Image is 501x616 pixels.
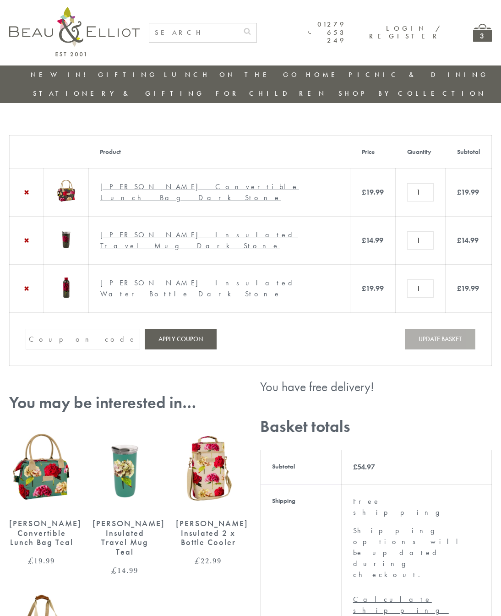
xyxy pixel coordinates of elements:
[362,235,383,245] bdi: 14.99
[457,283,479,293] bdi: 19.99
[93,426,158,574] a: Sarah Kelleher Insulated Travel Mug Teal [PERSON_NAME] Insulated Travel Mug Teal £14.99
[111,565,138,576] bdi: 14.99
[195,555,201,566] span: £
[261,450,342,485] th: Subtotal
[176,426,241,510] img: Sarah Kelleher 2 x Bottle Cooler
[362,187,366,197] span: £
[9,393,241,412] h2: You may be interested in…
[33,89,205,98] a: Stationery & Gifting
[407,279,434,298] input: Product quantity
[260,380,492,394] div: You have free delivery!
[407,183,434,202] input: Product quantity
[216,89,327,98] a: For Children
[446,136,492,169] th: Subtotal
[55,276,77,298] img: Sarah Kelleher Insulated Water Bottle Dark Stone
[396,136,446,169] th: Quantity
[457,187,479,197] bdi: 19.99
[21,283,32,294] a: Remove Sarah Kelleher Insulated Water Bottle Dark Stone from basket
[473,24,492,42] a: 3
[149,23,238,42] input: SEARCH
[349,70,489,79] a: Picnic & Dining
[111,565,117,576] span: £
[353,462,357,472] span: £
[100,278,298,299] a: [PERSON_NAME] Insulated Water Bottle Dark Stone
[9,519,74,547] div: [PERSON_NAME] Convertible Lunch Bag Teal
[28,555,34,566] span: £
[164,70,300,79] a: Lunch On The Go
[362,235,366,245] span: £
[457,283,461,293] span: £
[26,329,140,349] input: Coupon code
[21,187,32,198] a: Remove Sarah Kelleher Convertible Lunch Bag Dark Stone from basket
[28,555,55,566] bdi: 19.99
[353,594,480,616] a: Calculate shipping
[176,519,241,547] div: [PERSON_NAME] Insulated 2 x Bottle Cooler
[353,525,480,580] p: Shipping options will be updated during checkout.
[21,235,32,246] a: Remove Sarah Kelleher Insulated Travel Mug Dark Stone from basket
[195,555,222,566] bdi: 22.99
[407,231,434,250] input: Product quantity
[353,496,449,517] label: Free shipping
[405,329,475,349] button: Update basket
[100,230,298,251] a: [PERSON_NAME] Insulated Travel Mug Dark Stone
[362,187,384,197] bdi: 19.99
[93,426,158,510] img: Sarah Kelleher Insulated Travel Mug Teal
[308,21,346,44] a: 01279 653 249
[9,7,140,56] img: logo
[55,228,77,250] img: Sarah Kelleher travel mug dark stone
[362,283,384,293] bdi: 19.99
[338,89,486,98] a: Shop by collection
[260,417,492,436] h2: Basket totals
[457,187,461,197] span: £
[31,70,92,79] a: New in!
[350,136,396,169] th: Price
[9,426,74,510] img: Sarah Kelleher convertible lunch bag teal
[55,180,77,202] img: Sarah Kelleher Lunch Bag Dark Stone
[100,182,299,202] a: [PERSON_NAME] Convertible Lunch Bag Dark Stone
[457,235,479,245] bdi: 14.99
[369,24,441,41] a: Login / Register
[88,136,350,169] th: Product
[93,519,158,557] div: [PERSON_NAME] Insulated Travel Mug Teal
[176,426,241,565] a: Sarah Kelleher 2 x Bottle Cooler [PERSON_NAME] Insulated 2 x Bottle Cooler £22.99
[362,283,366,293] span: £
[145,329,217,349] button: Apply coupon
[457,235,461,245] span: £
[306,70,343,79] a: Home
[9,426,74,565] a: Sarah Kelleher convertible lunch bag teal [PERSON_NAME] Convertible Lunch Bag Teal £19.99
[98,70,158,79] a: Gifting
[353,462,375,472] bdi: 54.97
